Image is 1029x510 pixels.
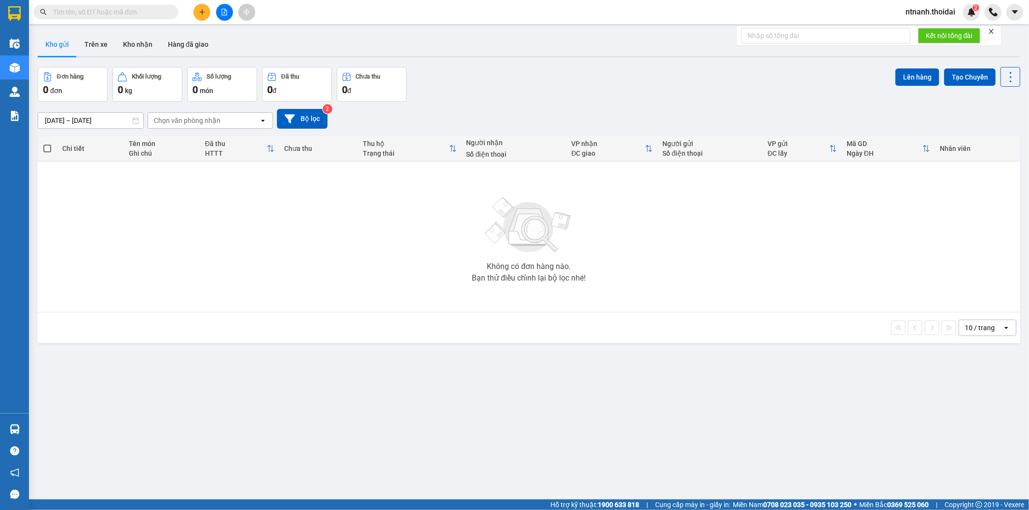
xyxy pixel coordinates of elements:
[101,65,159,75] span: LH1209250254
[926,30,973,41] span: Kết nối tổng đài
[53,7,167,17] input: Tìm tên, số ĐT hoặc mã đơn
[487,263,571,270] div: Không có đơn hàng nào.
[206,73,231,80] div: Số lượng
[115,33,160,56] button: Kho nhận
[17,8,95,39] strong: CÔNG TY TNHH DỊCH VỤ DU LỊCH THỜI ĐẠI
[646,499,648,510] span: |
[10,446,19,456] span: question-circle
[989,8,998,16] img: phone-icon
[205,149,267,157] div: HTTT
[50,87,62,94] span: đơn
[763,501,851,509] strong: 0708 023 035 - 0935 103 250
[267,84,273,95] span: 0
[466,150,562,158] div: Số điện thoại
[1006,4,1023,21] button: caret-down
[342,84,347,95] span: 0
[281,73,299,80] div: Đã thu
[200,87,213,94] span: món
[262,67,332,102] button: Đã thu0đ
[768,149,829,157] div: ĐC lấy
[550,499,639,510] span: Hỗ trợ kỹ thuật:
[847,149,922,157] div: Ngày ĐH
[768,140,829,148] div: VP gửi
[243,9,250,15] span: aim
[62,145,120,152] div: Chi tiết
[895,68,939,86] button: Lên hàng
[199,9,206,15] span: plus
[662,140,758,148] div: Người gửi
[187,67,257,102] button: Số lượng0món
[112,67,182,102] button: Khối lượng0kg
[918,28,980,43] button: Kết nối tổng đài
[859,499,929,510] span: Miền Bắc
[363,149,449,157] div: Trạng thái
[38,33,77,56] button: Kho gửi
[77,33,115,56] button: Trên xe
[238,4,255,21] button: aim
[887,501,929,509] strong: 0369 525 060
[967,8,976,16] img: icon-new-feature
[571,140,645,148] div: VP nhận
[323,104,332,114] sup: 2
[10,39,20,49] img: warehouse-icon
[1002,324,1010,332] svg: open
[975,501,982,508] span: copyright
[842,136,935,161] th: Toggle SortBy
[38,67,108,102] button: Đơn hàng0đơn
[973,4,979,11] sup: 2
[566,136,658,161] th: Toggle SortBy
[571,149,645,157] div: ĐC giao
[129,149,195,157] div: Ghi chú
[974,4,977,11] span: 2
[1011,8,1019,16] span: caret-down
[216,4,233,21] button: file-add
[43,84,48,95] span: 0
[854,503,857,507] span: ⚪️
[337,67,407,102] button: Chưa thu0đ
[655,499,730,510] span: Cung cấp máy in - giấy in:
[10,490,19,499] span: message
[940,145,1015,152] div: Nhân viên
[129,140,195,148] div: Tên món
[132,73,161,80] div: Khối lượng
[358,136,461,161] th: Toggle SortBy
[472,274,586,282] div: Bạn thử điều chỉnh lại bộ lọc nhé!
[10,468,19,477] span: notification
[347,87,351,94] span: đ
[284,145,354,152] div: Chưa thu
[205,140,267,148] div: Đã thu
[363,140,449,148] div: Thu hộ
[259,117,267,124] svg: open
[847,140,922,148] div: Mã GD
[944,68,996,86] button: Tạo Chuyến
[193,4,210,21] button: plus
[200,136,279,161] th: Toggle SortBy
[741,28,910,43] input: Nhập số tổng đài
[10,87,20,97] img: warehouse-icon
[8,6,21,21] img: logo-vxr
[40,9,47,15] span: search
[763,136,842,161] th: Toggle SortBy
[662,149,758,157] div: Số điện thoại
[965,323,995,333] div: 10 / trang
[10,424,20,434] img: warehouse-icon
[57,73,83,80] div: Đơn hàng
[480,191,577,259] img: svg+xml;base64,PHN2ZyBjbGFzcz0ibGlzdC1wbHVnX19zdmciIHhtbG5zPSJodHRwOi8vd3d3LnczLm9yZy8yMDAwL3N2Zy...
[733,499,851,510] span: Miền Nam
[192,84,198,95] span: 0
[988,28,995,35] span: close
[38,113,143,128] input: Select a date range.
[273,87,276,94] span: đ
[466,139,562,147] div: Người nhận
[160,33,216,56] button: Hàng đã giao
[10,63,20,73] img: warehouse-icon
[125,87,132,94] span: kg
[118,84,123,95] span: 0
[154,116,220,125] div: Chọn văn phòng nhận
[356,73,381,80] div: Chưa thu
[10,111,20,121] img: solution-icon
[14,41,98,76] span: Chuyển phát nhanh: [GEOGRAPHIC_DATA] - [GEOGRAPHIC_DATA]
[936,499,937,510] span: |
[598,501,639,509] strong: 1900 633 818
[221,9,228,15] span: file-add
